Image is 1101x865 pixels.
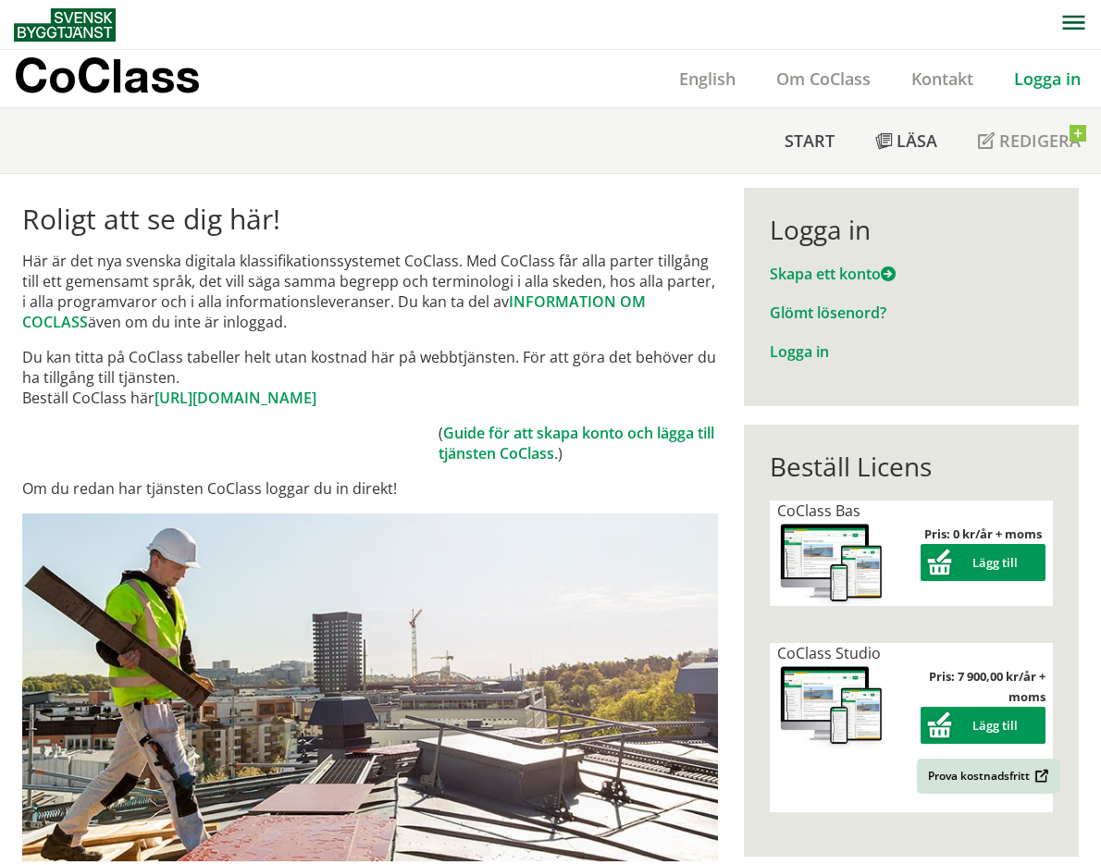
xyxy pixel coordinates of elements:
[770,451,1052,482] div: Beställ Licens
[924,525,1042,542] strong: Pris: 0 kr/år + moms
[14,65,200,86] p: CoClass
[770,341,829,362] a: Logga in
[994,68,1101,90] a: Logga in
[770,303,886,323] a: Glömt lösenord?
[155,388,316,408] a: [URL][DOMAIN_NAME]
[756,68,891,90] a: Om CoClass
[921,554,1045,571] a: Lägg till
[22,251,717,332] p: Här är det nya svenska digitala klassifikationssystemet CoClass. Med CoClass får alla parter till...
[921,544,1045,581] button: Lägg till
[777,500,860,521] span: CoClass Bas
[897,130,937,152] span: Läsa
[22,203,717,236] h1: Roligt att se dig här!
[777,521,885,606] img: coclass-license.jpg
[891,68,994,90] a: Kontakt
[921,707,1045,744] button: Lägg till
[22,478,717,499] p: Om du redan har tjänsten CoClass loggar du in direkt!
[22,513,717,861] img: login.jpg
[439,423,714,463] a: Guide för att skapa konto och lägga till tjänsten CoClass
[22,347,717,408] p: Du kan titta på CoClass tabeller helt utan kostnad här på webbtjänsten. För att göra det behöver ...
[921,717,1045,734] a: Lägg till
[659,68,756,90] a: English
[917,759,1060,794] a: Prova kostnadsfritt
[770,264,896,284] a: Skapa ett konto
[14,8,116,42] img: Svensk Byggtjänst
[855,108,958,173] a: Läsa
[439,423,718,463] td: ( .)
[22,291,646,332] a: INFORMATION OM COCLASS
[764,108,855,173] a: Start
[770,214,1052,245] div: Logga in
[777,643,881,663] span: CoClass Studio
[14,50,240,107] a: CoClass
[777,663,885,748] img: coclass-license.jpg
[1032,769,1049,783] img: Outbound.png
[929,668,1045,705] strong: Pris: 7 900,00 kr/år + moms
[785,130,835,152] span: Start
